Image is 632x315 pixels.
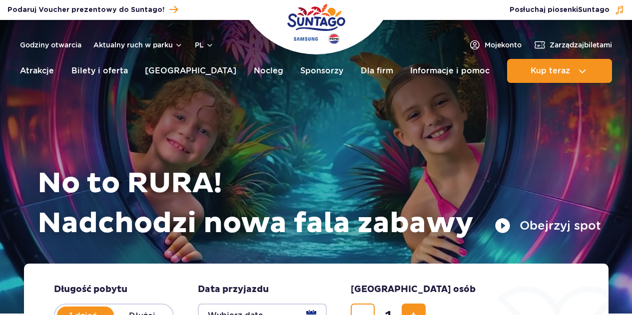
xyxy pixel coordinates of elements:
[7,5,164,15] span: Podaruj Voucher prezentowy do Suntago!
[20,40,81,50] a: Godziny otwarcia
[145,59,236,83] a: [GEOGRAPHIC_DATA]
[351,284,476,296] span: [GEOGRAPHIC_DATA] osób
[507,59,612,83] button: Kup teraz
[361,59,393,83] a: Dla firm
[495,218,601,234] button: Obejrzyj spot
[531,66,570,75] span: Kup teraz
[550,40,612,50] span: Zarządzaj biletami
[410,59,490,83] a: Informacje i pomoc
[300,59,343,83] a: Sponsorzy
[37,164,601,244] h1: No to RURA! Nadchodzi nowa fala zabawy
[254,59,283,83] a: Nocleg
[71,59,128,83] a: Bilety i oferta
[7,3,178,16] a: Podaruj Voucher prezentowy do Suntago!
[510,5,625,15] button: Posłuchaj piosenkiSuntago
[198,284,269,296] span: Data przyjazdu
[510,5,610,15] span: Posłuchaj piosenki
[469,39,522,51] a: Mojekonto
[20,59,54,83] a: Atrakcje
[578,6,610,13] span: Suntago
[534,39,612,51] a: Zarządzajbiletami
[485,40,522,50] span: Moje konto
[54,284,127,296] span: Długość pobytu
[195,40,214,50] button: pl
[93,41,183,49] button: Aktualny ruch w parku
